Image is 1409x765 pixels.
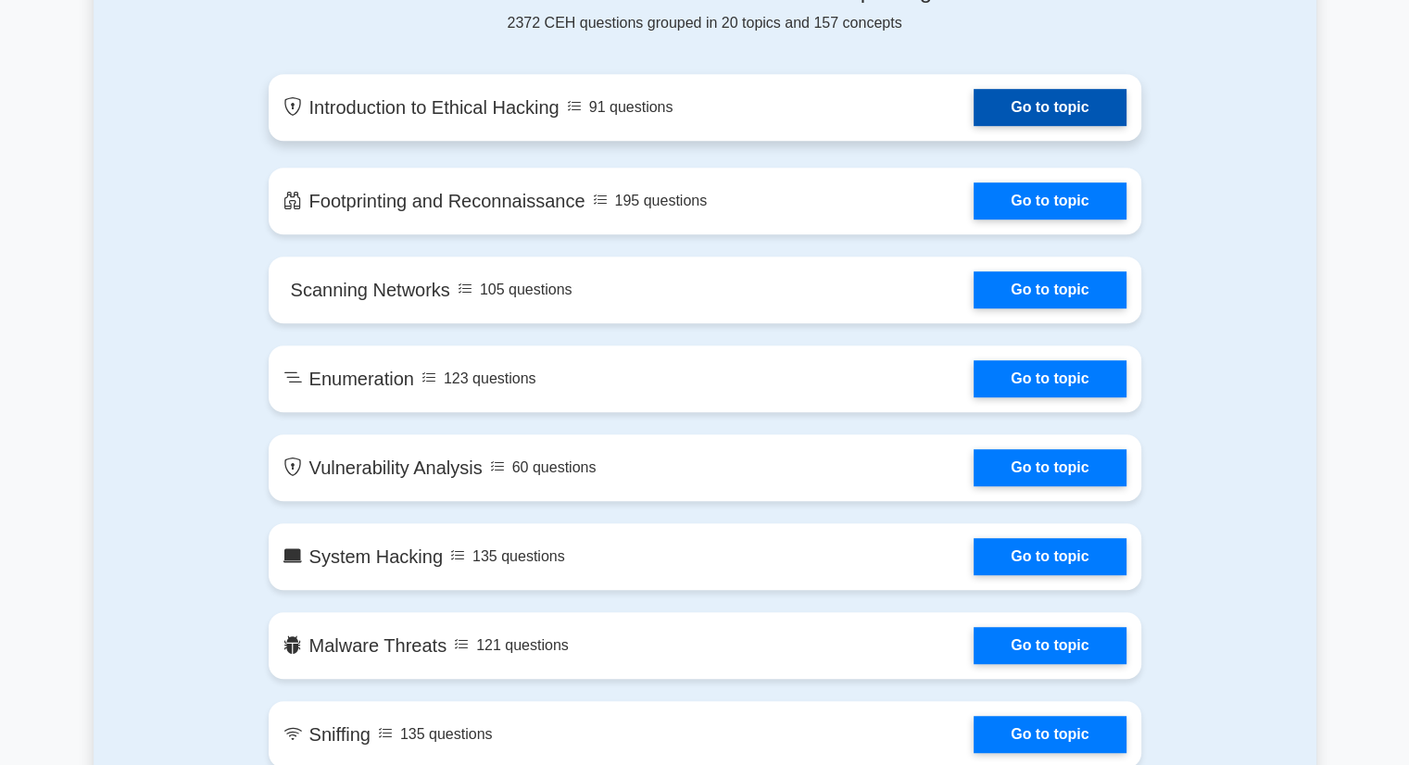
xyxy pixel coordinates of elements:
a: Go to topic [974,182,1126,219]
a: Go to topic [974,449,1126,486]
a: Go to topic [974,627,1126,664]
a: Go to topic [974,271,1126,308]
a: Go to topic [974,538,1126,575]
a: Go to topic [974,360,1126,397]
a: Go to topic [974,716,1126,753]
a: Go to topic [974,89,1126,126]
